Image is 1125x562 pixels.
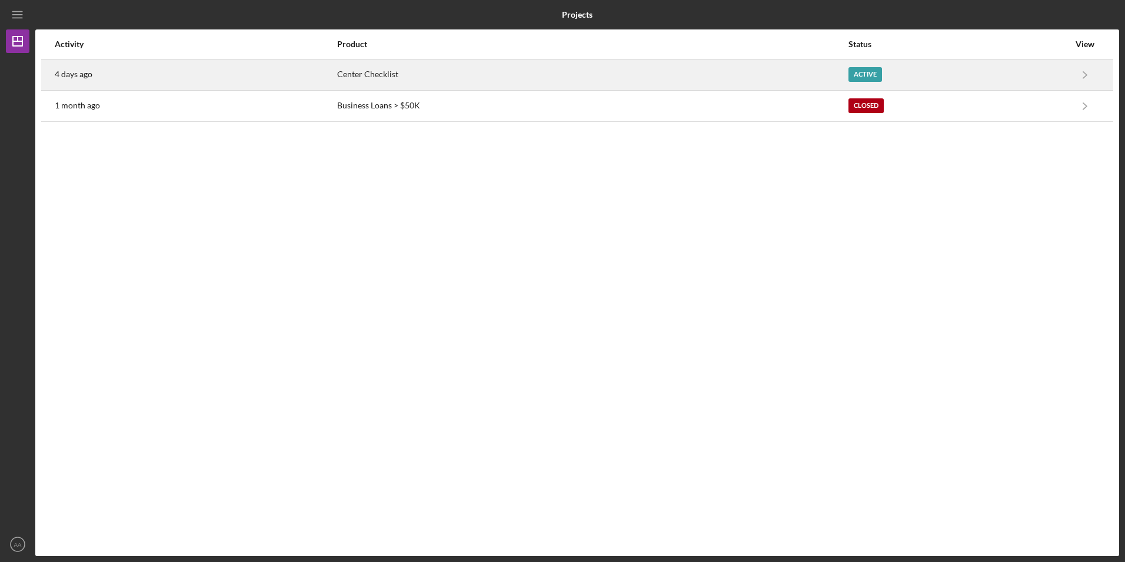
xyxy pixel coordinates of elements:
time: 2025-08-22 18:26 [55,70,92,79]
time: 2025-07-22 20:30 [55,101,100,110]
div: Business Loans > $50K [337,91,847,121]
b: Projects [562,10,593,19]
div: Status [848,39,1069,49]
text: AA [14,541,22,548]
div: Active [848,67,882,82]
div: Activity [55,39,336,49]
div: Product [337,39,847,49]
div: Center Checklist [337,60,847,90]
button: AA [6,533,29,556]
div: View [1070,39,1100,49]
div: Closed [848,98,884,113]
